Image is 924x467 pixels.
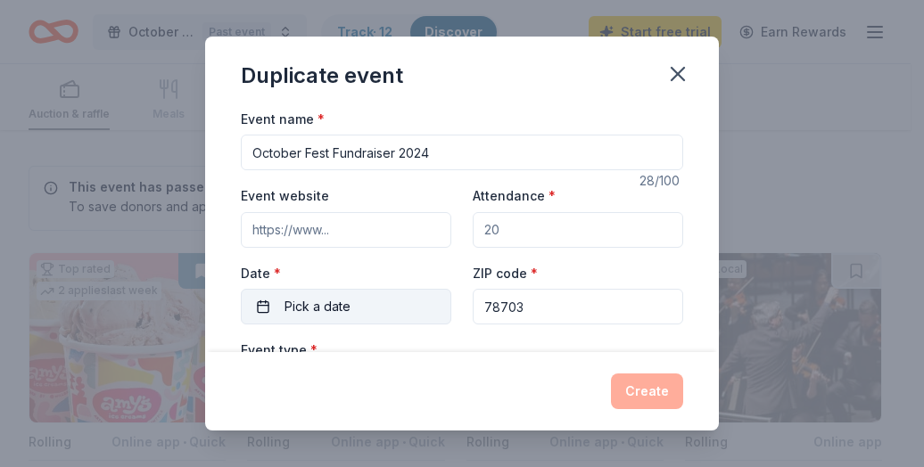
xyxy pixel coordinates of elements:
label: Event name [241,111,325,128]
label: ZIP code [473,265,538,283]
input: 12345 (U.S. only) [473,289,683,324]
div: Duplicate event [241,61,403,90]
input: 20 [473,212,683,248]
button: Pick a date [241,289,451,324]
span: Pick a date [285,296,351,317]
input: Spring Fundraiser [241,135,683,170]
label: Attendance [473,187,556,205]
label: Event website [241,187,329,205]
input: https://www... [241,212,451,248]
div: 28 /100 [639,170,683,192]
label: Date [241,265,451,283]
label: Event type [241,341,318,359]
